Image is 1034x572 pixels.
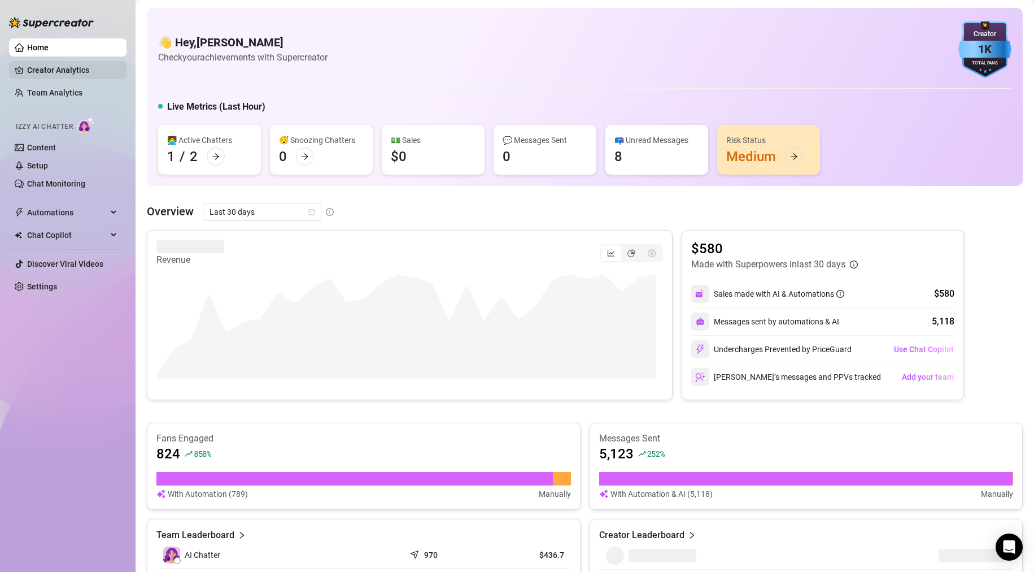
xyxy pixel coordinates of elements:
[326,208,334,216] span: info-circle
[958,41,1011,58] div: 1K
[15,208,24,217] span: thunderbolt
[691,340,852,358] div: Undercharges Prevented by PriceGuard
[185,549,220,561] span: AI Chatter
[695,289,705,299] img: svg%3e
[194,448,211,459] span: 858 %
[167,148,175,166] div: 1
[901,368,954,386] button: Add your team
[932,315,954,328] div: 5,118
[168,488,248,500] article: With Automation (789)
[27,43,49,52] a: Home
[614,148,622,166] div: 8
[279,148,287,166] div: 0
[9,17,94,28] img: logo-BBDzfeDw.svg
[27,259,103,268] a: Discover Viral Videos
[190,148,198,166] div: 2
[156,445,180,463] article: 824
[688,528,696,542] span: right
[503,148,511,166] div: 0
[301,153,309,161] span: arrow-right
[503,134,587,146] div: 💬 Messages Sent
[158,34,328,50] h4: 👋 Hey, [PERSON_NAME]
[27,161,48,170] a: Setup
[27,226,107,244] span: Chat Copilot
[539,488,571,500] article: Manually
[424,549,438,561] article: 970
[958,60,1011,67] div: Total Fans
[158,50,328,64] article: Check your achievements with Supercreator
[212,153,220,161] span: arrow-right
[147,203,194,220] article: Overview
[167,134,252,146] div: 👩‍💻 Active Chatters
[599,528,684,542] article: Creator Leaderboard
[156,432,571,445] article: Fans Engaged
[850,261,858,268] span: info-circle
[495,549,564,561] article: $436.7
[15,231,22,239] img: Chat Copilot
[27,282,57,291] a: Settings
[410,548,421,559] span: send
[691,258,845,271] article: Made with Superpowers in last 30 days
[391,134,475,146] div: 💵 Sales
[156,528,234,542] article: Team Leaderboard
[167,100,265,114] h5: Live Metrics (Last Hour)
[599,445,634,463] article: 5,123
[391,148,407,166] div: $0
[691,240,858,258] article: $580
[981,488,1013,500] article: Manually
[77,117,95,133] img: AI Chatter
[607,249,615,257] span: line-chart
[210,203,315,220] span: Last 30 days
[610,488,713,500] article: With Automation & AI (5,118)
[308,209,315,215] span: calendar
[627,249,635,257] span: pie-chart
[695,372,705,382] img: svg%3e
[156,488,165,500] img: svg%3e
[27,143,56,152] a: Content
[648,249,656,257] span: dollar-circle
[958,21,1011,78] img: blue-badge-DgoSNQY1.svg
[27,61,117,79] a: Creator Analytics
[934,287,954,301] div: $580
[163,547,180,564] img: izzy-ai-chatter-avatar-DDCN_rTZ.svg
[16,122,73,132] span: Izzy AI Chatter
[647,448,665,459] span: 252 %
[996,534,1023,561] div: Open Intercom Messenger
[902,372,954,382] span: Add your team
[279,134,364,146] div: 😴 Snoozing Chatters
[185,450,193,458] span: rise
[790,153,798,161] span: arrow-right
[726,134,811,146] div: Risk Status
[691,368,881,386] div: [PERSON_NAME]’s messages and PPVs tracked
[893,340,954,358] button: Use Chat Copilot
[714,288,844,300] div: Sales made with AI & Automations
[958,29,1011,40] div: Creator
[238,528,246,542] span: right
[695,344,705,354] img: svg%3e
[691,313,839,331] div: Messages sent by automations & AI
[27,88,82,97] a: Team Analytics
[27,203,107,222] span: Automations
[894,345,954,354] span: Use Chat Copilot
[599,488,608,500] img: svg%3e
[156,253,224,267] article: Revenue
[27,179,85,188] a: Chat Monitoring
[836,290,844,298] span: info-circle
[638,450,646,458] span: rise
[600,244,663,262] div: segmented control
[599,432,1014,445] article: Messages Sent
[614,134,699,146] div: 📪 Unread Messages
[696,317,705,326] img: svg%3e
